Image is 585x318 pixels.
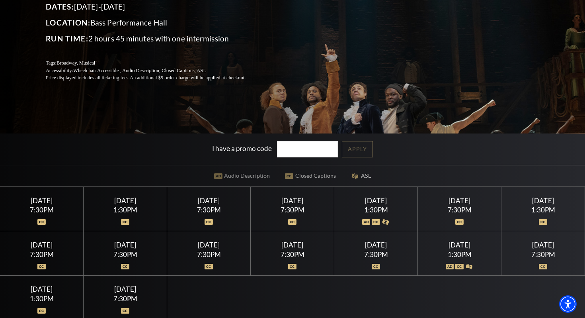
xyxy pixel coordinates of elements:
[93,251,158,258] div: 7:30PM
[46,34,88,43] span: Run Time:
[511,206,575,213] div: 1:30PM
[427,196,492,205] div: [DATE]
[511,196,575,205] div: [DATE]
[260,251,325,258] div: 7:30PM
[260,196,325,205] div: [DATE]
[46,74,265,82] p: Price displayed includes all ticketing fees.
[177,206,241,213] div: 7:30PM
[344,241,408,249] div: [DATE]
[559,295,577,313] div: Accessibility Menu
[10,241,74,249] div: [DATE]
[177,241,241,249] div: [DATE]
[212,144,272,152] label: I have a promo code
[344,196,408,205] div: [DATE]
[344,251,408,258] div: 7:30PM
[344,206,408,213] div: 1:30PM
[427,206,492,213] div: 7:30PM
[10,206,74,213] div: 7:30PM
[46,32,265,45] p: 2 hours 45 minutes with one intermission
[511,241,575,249] div: [DATE]
[46,59,265,67] p: Tags:
[46,0,265,13] p: [DATE]-[DATE]
[511,251,575,258] div: 7:30PM
[93,285,158,293] div: [DATE]
[93,295,158,302] div: 7:30PM
[93,196,158,205] div: [DATE]
[57,60,95,66] span: Broadway, Musical
[260,206,325,213] div: 7:30PM
[93,241,158,249] div: [DATE]
[93,206,158,213] div: 1:30PM
[46,2,74,11] span: Dates:
[130,75,246,80] span: An additional $5 order charge will be applied at checkout.
[260,241,325,249] div: [DATE]
[46,67,265,75] p: Accessibility:
[46,16,265,29] p: Bass Performance Hall
[10,196,74,205] div: [DATE]
[177,196,241,205] div: [DATE]
[427,241,492,249] div: [DATE]
[10,285,74,293] div: [DATE]
[10,295,74,302] div: 1:30PM
[10,251,74,258] div: 7:30PM
[177,251,241,258] div: 7:30PM
[427,251,492,258] div: 1:30PM
[46,18,90,27] span: Location:
[73,68,206,73] span: Wheelchair Accessible , Audio Description, Closed Captions, ASL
